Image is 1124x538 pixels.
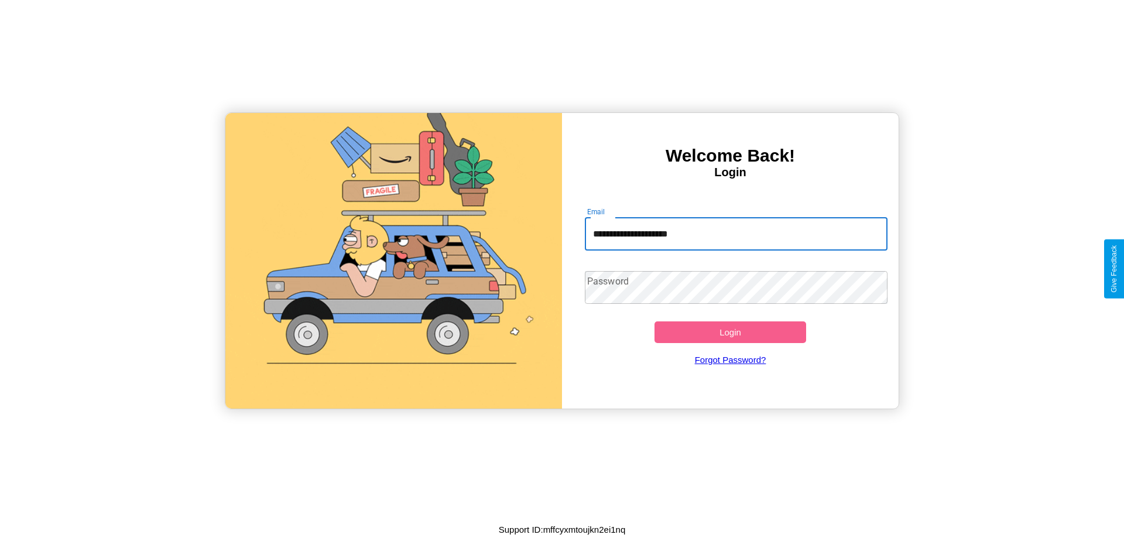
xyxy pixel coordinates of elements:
[562,166,899,179] h4: Login
[579,343,882,376] a: Forgot Password?
[499,522,626,537] p: Support ID: mffcyxmtoujkn2ei1nq
[587,207,605,217] label: Email
[225,113,562,409] img: gif
[1110,245,1118,293] div: Give Feedback
[654,321,806,343] button: Login
[562,146,899,166] h3: Welcome Back!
